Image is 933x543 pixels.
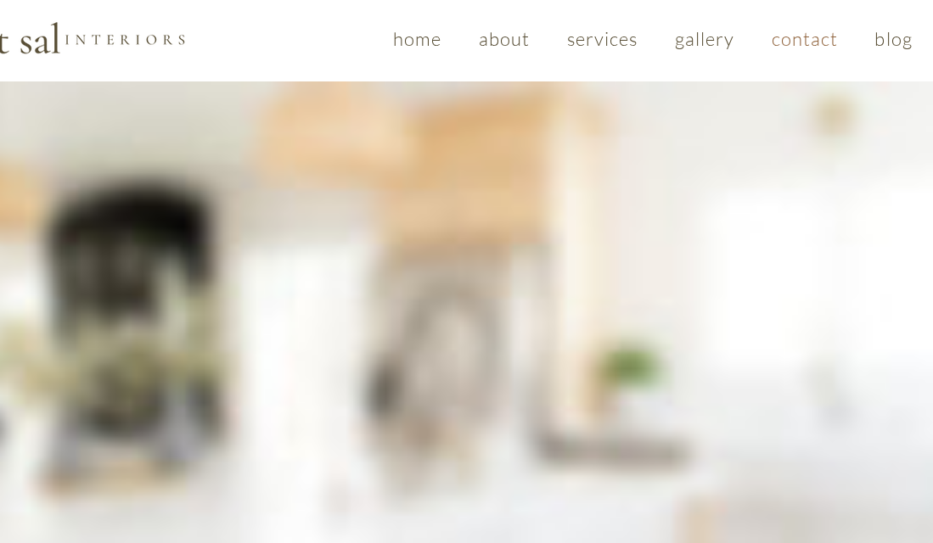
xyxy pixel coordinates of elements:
a: contact [756,19,853,59]
a: gallery [660,19,750,59]
a: blog [860,19,928,59]
a: home [378,19,457,59]
span: services [567,27,638,50]
span: home [393,27,441,50]
span: gallery [675,27,735,50]
span: blog [874,27,912,50]
span: about [479,27,531,50]
a: about [464,19,545,59]
nav: Site [379,19,928,59]
a: services [552,19,653,59]
span: contact [772,27,839,50]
